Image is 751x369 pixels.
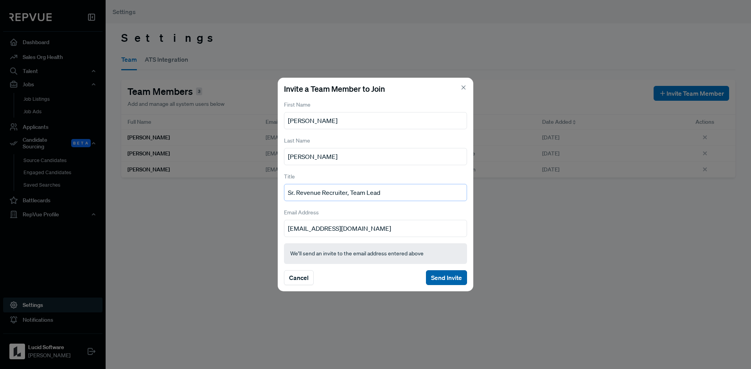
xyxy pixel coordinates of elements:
[284,84,467,93] h5: Invite a Team Member to Join
[284,270,314,285] button: Cancel
[284,209,319,217] label: Email Address
[284,148,467,165] input: Doe
[290,250,461,258] p: We’ll send an invite to the email address entered above
[284,137,310,145] label: Last Name
[284,220,467,237] input: johndoe@company.com
[284,173,295,181] label: Title
[284,112,467,129] input: John
[284,184,467,201] input: Title
[284,101,311,109] label: First Name
[426,270,467,285] button: Send Invite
